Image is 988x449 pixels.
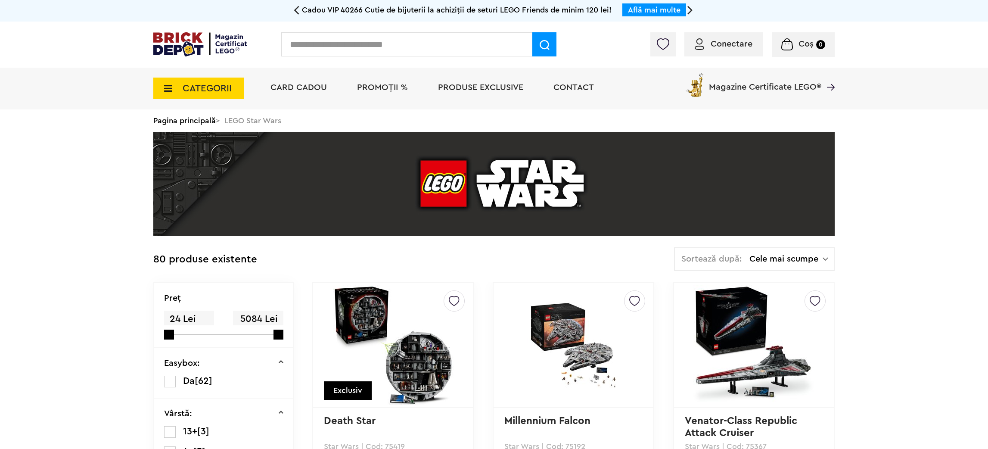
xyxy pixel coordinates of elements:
span: [3] [197,427,209,436]
a: Conectare [695,40,752,48]
a: Millennium Falcon [504,416,590,426]
img: LEGO Star Wars [153,132,835,236]
span: Coș [798,40,814,48]
span: Magazine Certificate LEGO® [709,72,821,91]
span: 5084 Lei [233,311,283,327]
a: Venator-Class Republic Attack Cruiser [685,416,800,438]
span: Da [183,376,195,386]
a: Contact [553,83,594,92]
a: Death Star [324,416,376,426]
a: Produse exclusive [438,83,523,92]
span: Conectare [711,40,752,48]
span: Cadou VIP 40266 Cutie de bijuterii la achiziții de seturi LEGO Friends de minim 120 lei! [302,6,612,14]
div: Exclusiv [324,381,372,400]
a: Pagina principală [153,117,216,125]
a: Card Cadou [270,83,327,92]
span: Cele mai scumpe [749,255,823,263]
p: Vârstă: [164,409,192,418]
span: 13+ [183,427,197,436]
span: [62] [195,376,212,386]
a: PROMOȚII % [357,83,408,92]
a: Află mai multe [628,6,680,14]
img: Millennium Falcon [513,302,634,389]
div: > LEGO Star Wars [153,109,835,132]
span: CATEGORII [183,84,232,93]
small: 0 [816,40,825,49]
img: Venator-Class Republic Attack Cruiser [693,285,814,405]
div: 80 produse existente [153,247,257,272]
p: Easybox: [164,359,200,368]
span: 24 Lei [164,311,214,327]
span: Sortează după: [681,255,742,263]
a: Magazine Certificate LEGO® [821,72,835,80]
p: Preţ [164,294,181,302]
img: Death Star [333,285,454,405]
